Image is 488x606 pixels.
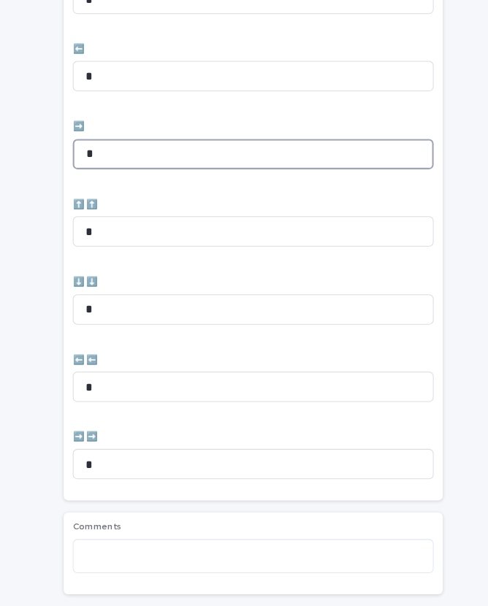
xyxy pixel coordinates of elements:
span: ⬅️ [70,66,81,74]
span: ⬅️ ⬅️ [70,365,94,374]
span: ⬆️ ⬆️ [70,215,94,224]
span: ➡️ [70,140,81,149]
span: ➡️ ➡️ [70,440,94,448]
span: ⬇️ ⬇️ [70,290,94,299]
span: Comments [70,526,117,534]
